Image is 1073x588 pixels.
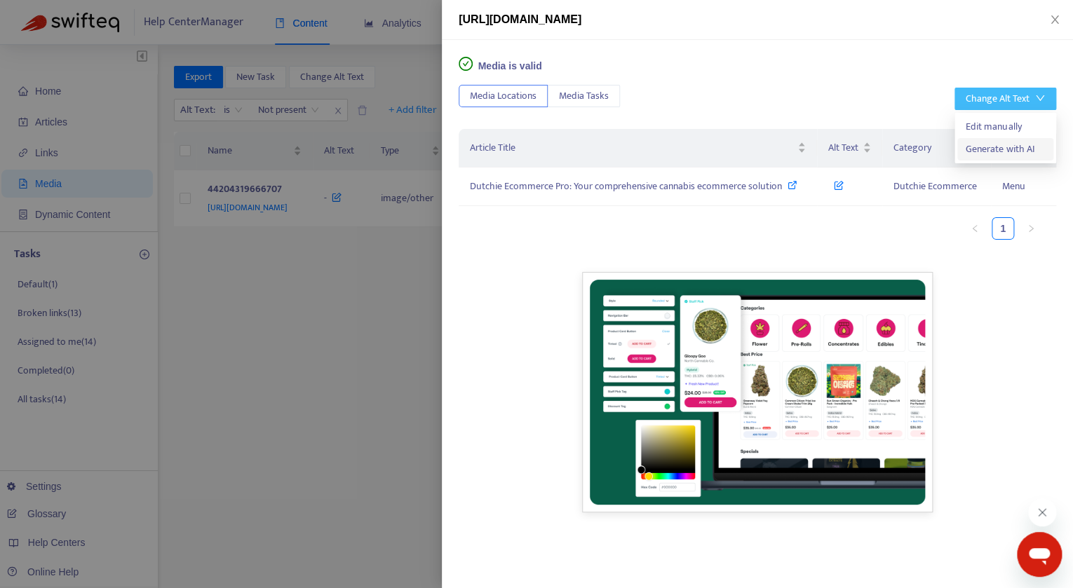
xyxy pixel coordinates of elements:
[1045,13,1065,27] button: Close
[992,218,1013,239] a: 1
[1020,217,1042,240] li: Next Page
[459,85,548,107] button: Media Locations
[964,217,986,240] button: left
[459,13,581,25] span: [URL][DOMAIN_NAME]
[964,217,986,240] li: Previous Page
[478,60,542,71] span: Media is valid
[470,178,782,194] span: Dutchie Ecommerce Pro: Your comprehensive cannabis ecommerce solution
[971,224,979,233] span: left
[1027,224,1035,233] span: right
[459,129,817,167] th: Article Title
[470,88,536,104] span: Media Locations
[1002,178,1025,194] span: Menu
[1035,93,1045,103] span: down
[817,129,882,167] th: Alt Text
[893,140,969,156] span: Category
[954,88,1056,110] button: Change Alt Text
[1028,498,1056,526] iframe: Close message
[992,217,1014,240] li: 1
[882,129,991,167] th: Category
[470,140,795,156] span: Article Title
[828,140,860,156] span: Alt Text
[582,272,933,512] img: Unable to display this image
[966,119,1044,135] span: Edit manually
[559,88,609,104] span: Media Tasks
[1020,217,1042,240] button: right
[1049,14,1060,25] span: close
[1017,532,1062,577] iframe: Button to launch messaging window
[966,91,1030,107] div: Change Alt Text
[893,178,977,194] span: Dutchie Ecommerce
[548,85,620,107] button: Media Tasks
[966,142,1044,157] span: Generate with AI
[459,57,473,71] span: check-circle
